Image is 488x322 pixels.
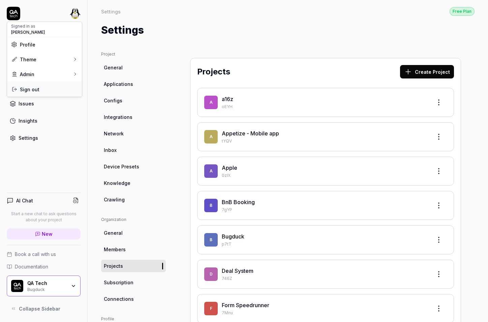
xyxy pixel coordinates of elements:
[20,86,39,93] span: Sign out
[20,41,35,48] span: Profile
[7,82,82,97] div: Sign out
[11,41,78,48] a: Profile
[11,71,34,78] div: Admin
[11,23,45,29] div: Signed in as
[11,56,36,63] div: Theme
[11,29,45,35] span: [PERSON_NAME]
